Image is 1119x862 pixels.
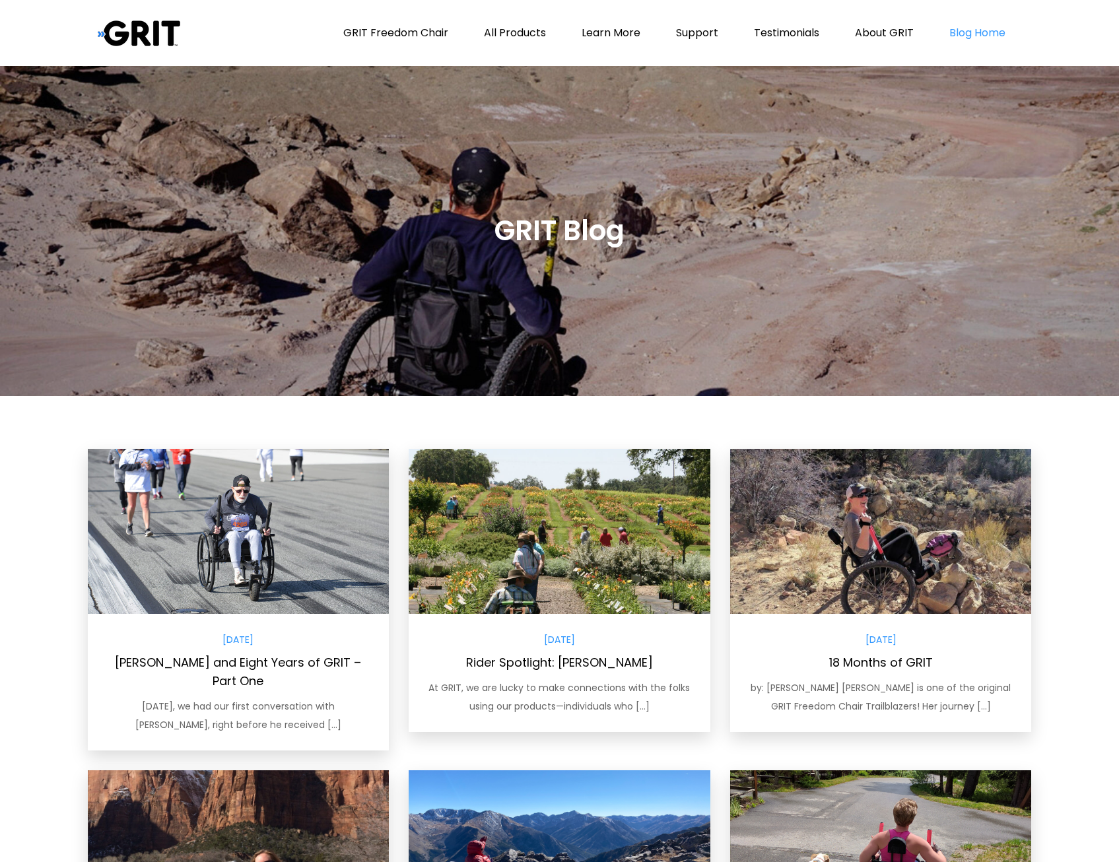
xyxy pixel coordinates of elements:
[466,654,653,671] a: Rider Spotlight: [PERSON_NAME]
[544,633,575,646] a: [DATE]
[494,213,625,249] h2: GRIT Blog
[98,20,180,47] img: Grit Blog
[115,654,361,689] a: [PERSON_NAME] and Eight Years of GRIT – Part One
[829,654,933,671] a: 18 Months of GRIT
[222,633,254,646] a: [DATE]
[425,679,694,715] p: At GRIT, we are lucky to make connections with the folks using our products—individuals who […]
[104,697,373,734] p: [DATE], we had our first conversation with [PERSON_NAME], right before he received […]
[747,679,1015,715] p: by: [PERSON_NAME] [PERSON_NAME] is one of the original GRIT Freedom Chair Trailblazers! Her journ...
[865,633,897,646] a: [DATE]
